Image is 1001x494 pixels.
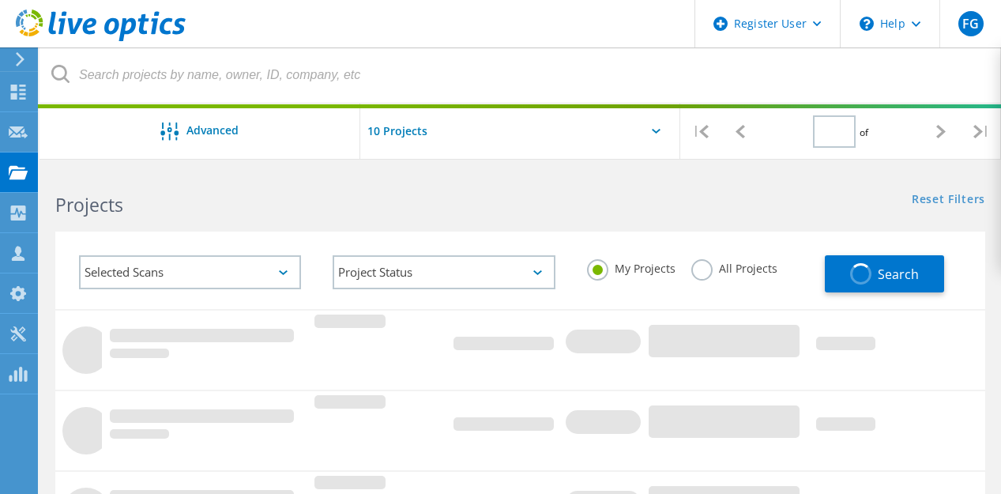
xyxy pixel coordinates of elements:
[878,266,919,283] span: Search
[825,255,944,292] button: Search
[912,194,985,207] a: Reset Filters
[16,33,186,44] a: Live Optics Dashboard
[691,259,777,274] label: All Projects
[961,104,1001,160] div: |
[680,104,721,160] div: |
[333,255,555,289] div: Project Status
[186,125,239,136] span: Advanced
[587,259,675,274] label: My Projects
[860,17,874,31] svg: \n
[962,17,979,30] span: FG
[55,192,123,217] b: Projects
[79,255,301,289] div: Selected Scans
[860,126,868,139] span: of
